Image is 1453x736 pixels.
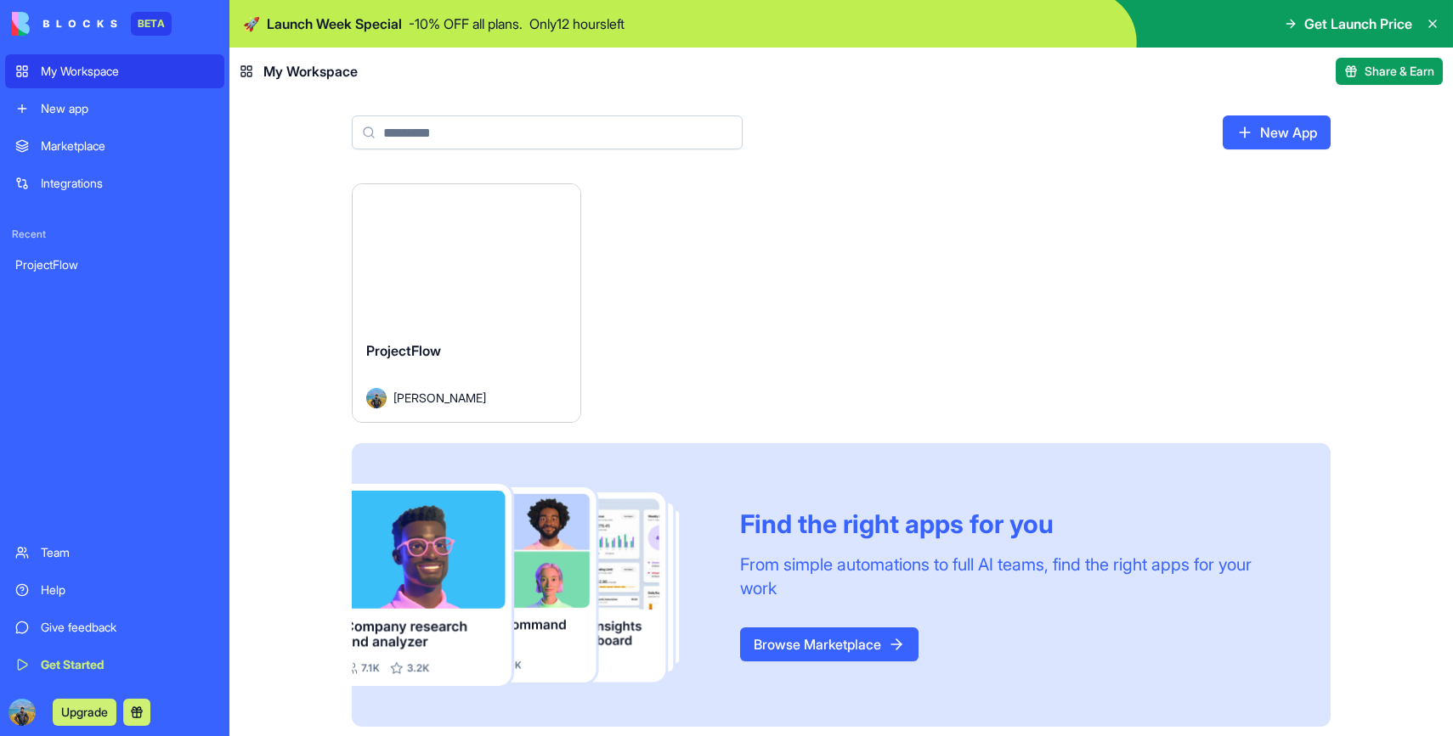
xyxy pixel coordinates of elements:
a: Get Started [5,648,224,682]
p: Only 12 hours left [529,14,625,34]
div: From simple automations to full AI teams, find the right apps for your work [740,553,1290,600]
div: ProjectFlow [15,256,214,273]
div: BETA [131,12,172,36]
span: ProjectFlow [366,342,441,359]
a: ProjectFlowAvatar[PERSON_NAME] [352,183,581,423]
button: Share & Earn [1336,58,1443,85]
div: Find the right apps for you [740,508,1290,539]
div: Give feedback [41,619,214,636]
a: Integrations [5,166,224,200]
img: Avatar [366,388,387,408]
span: Get Launch Price [1304,14,1412,34]
a: BETA [12,12,172,36]
button: Upgrade [53,699,116,726]
span: 🚀 [243,14,260,34]
img: ACg8ocJ3SFFJP6TGvDLUOI_ZrRaWnoxgjxQO39TFNtaBsjyXYWFbiEbA=s96-c [8,699,36,726]
span: Share & Earn [1365,63,1434,80]
a: Give feedback [5,610,224,644]
div: Get Started [41,656,214,673]
div: Help [41,581,214,598]
a: Marketplace [5,129,224,163]
span: Recent [5,228,224,241]
div: New app [41,100,214,117]
a: ProjectFlow [5,248,224,282]
a: My Workspace [5,54,224,88]
div: Marketplace [41,138,214,155]
span: My Workspace [263,61,358,81]
a: New app [5,92,224,126]
a: Upgrade [53,703,116,720]
a: New App [1223,115,1331,149]
div: My Workspace [41,63,214,80]
img: logo [12,12,117,36]
a: Help [5,573,224,607]
div: Team [41,544,214,561]
a: Browse Marketplace [740,627,919,661]
a: Team [5,536,224,570]
span: [PERSON_NAME] [393,389,486,407]
div: Integrations [41,175,214,192]
span: Launch Week Special [267,14,402,34]
p: - 10 % OFF all plans. [409,14,523,34]
img: Frame_181_egmpey.png [352,484,713,687]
